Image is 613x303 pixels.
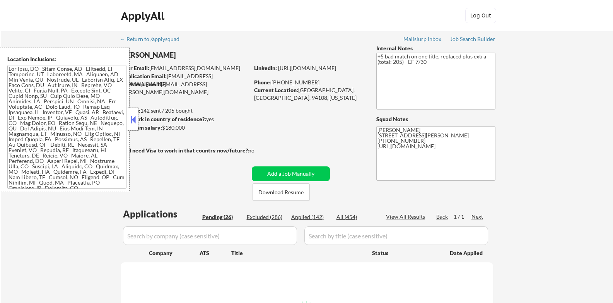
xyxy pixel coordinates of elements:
[291,213,330,221] div: Applied (142)
[436,213,449,221] div: Back
[471,213,484,221] div: Next
[254,79,271,86] strong: Phone:
[254,86,364,101] div: [GEOGRAPHIC_DATA], [GEOGRAPHIC_DATA]. 94108, [US_STATE]
[123,209,200,219] div: Applications
[450,249,484,257] div: Date Applied
[7,55,126,63] div: Location Inclusions:
[149,249,200,257] div: Company
[120,107,249,115] div: 142 sent / 205 bought
[120,124,249,132] div: $180,000
[376,115,495,123] div: Squad Notes
[121,73,167,79] strong: Application Email:
[123,226,297,245] input: Search by company (case sensitive)
[121,147,249,154] strong: Will need Visa to work in that country now/future?:
[120,36,187,42] div: ← Return to /applysquad
[121,9,167,22] div: ApplyAll
[465,8,496,23] button: Log Out
[121,50,280,60] div: [PERSON_NAME]
[121,64,249,72] div: [EMAIL_ADDRESS][DOMAIN_NAME]
[278,65,336,71] a: [URL][DOMAIN_NAME]
[200,249,231,257] div: ATS
[403,36,442,42] div: Mailslurp Inbox
[376,45,495,52] div: Internal Notes
[247,213,285,221] div: Excluded (286)
[304,226,488,245] input: Search by title (case sensitive)
[120,115,247,123] div: yes
[202,213,241,221] div: Pending (26)
[254,87,298,93] strong: Current Location:
[403,36,442,44] a: Mailslurp Inbox
[372,246,439,260] div: Status
[336,213,375,221] div: All (454)
[120,124,162,131] strong: Minimum salary:
[450,36,495,44] a: Job Search Builder
[120,116,206,122] strong: Can work in country of residence?:
[248,147,270,154] div: no
[386,213,427,221] div: View All Results
[121,72,249,87] div: [EMAIL_ADDRESS][DOMAIN_NAME]
[454,213,471,221] div: 1 / 1
[121,81,161,87] strong: Mailslurp Email:
[252,166,330,181] button: Add a Job Manually
[120,36,187,44] a: ← Return to /applysquad
[121,80,249,96] div: [EMAIL_ADDRESS][PERSON_NAME][DOMAIN_NAME]
[450,36,495,42] div: Job Search Builder
[254,65,277,71] strong: LinkedIn:
[254,79,364,86] div: [PHONE_NUMBER]
[253,183,310,201] button: Download Resume
[231,249,365,257] div: Title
